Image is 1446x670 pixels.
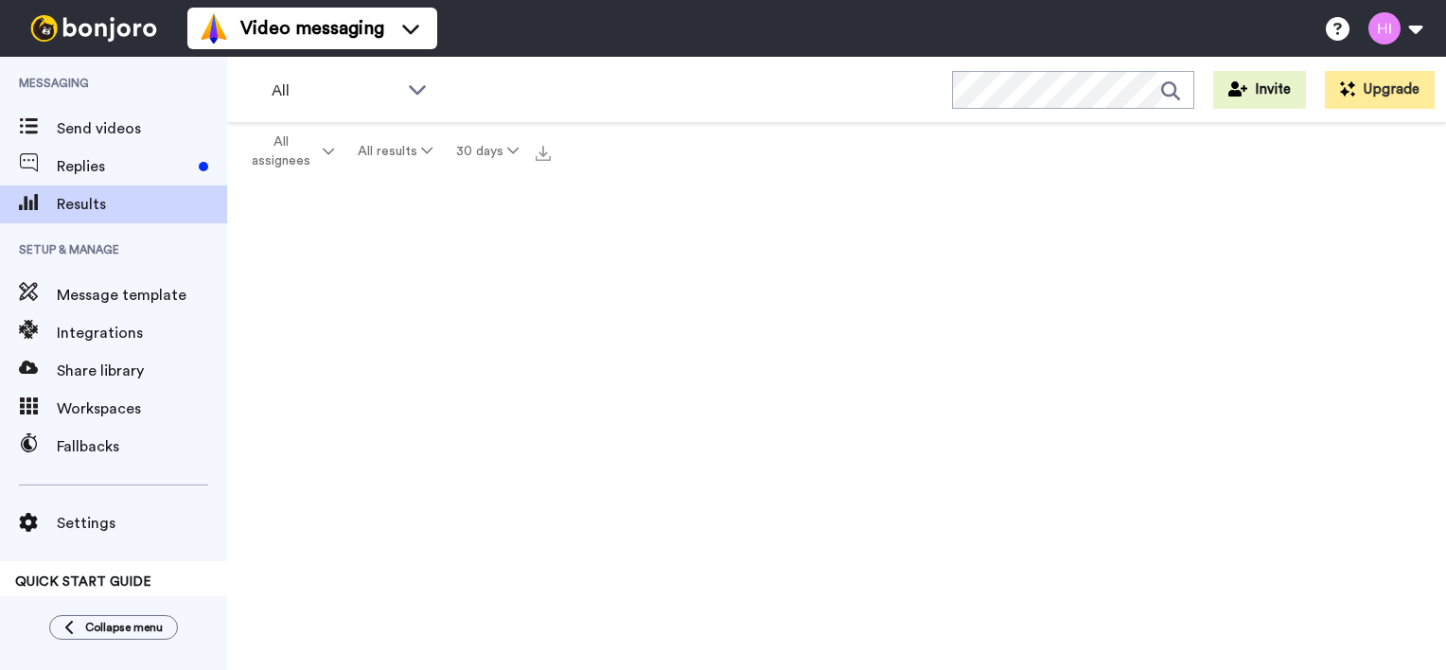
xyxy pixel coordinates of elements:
[57,155,191,178] span: Replies
[15,575,151,589] span: QUICK START GUIDE
[57,397,227,420] span: Workspaces
[57,322,227,344] span: Integrations
[57,435,227,458] span: Fallbacks
[57,284,227,307] span: Message template
[1213,71,1306,109] button: Invite
[57,117,227,140] span: Send videos
[530,137,556,166] button: Export all results that match these filters now.
[199,13,229,44] img: vm-color.svg
[57,360,227,382] span: Share library
[85,620,163,635] span: Collapse menu
[242,132,319,170] span: All assignees
[536,146,551,161] img: export.svg
[57,193,227,216] span: Results
[1325,71,1435,109] button: Upgrade
[346,134,445,168] button: All results
[444,134,530,168] button: 30 days
[240,15,384,42] span: Video messaging
[272,79,398,102] span: All
[57,512,227,535] span: Settings
[23,15,165,42] img: bj-logo-header-white.svg
[231,125,346,178] button: All assignees
[49,615,178,640] button: Collapse menu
